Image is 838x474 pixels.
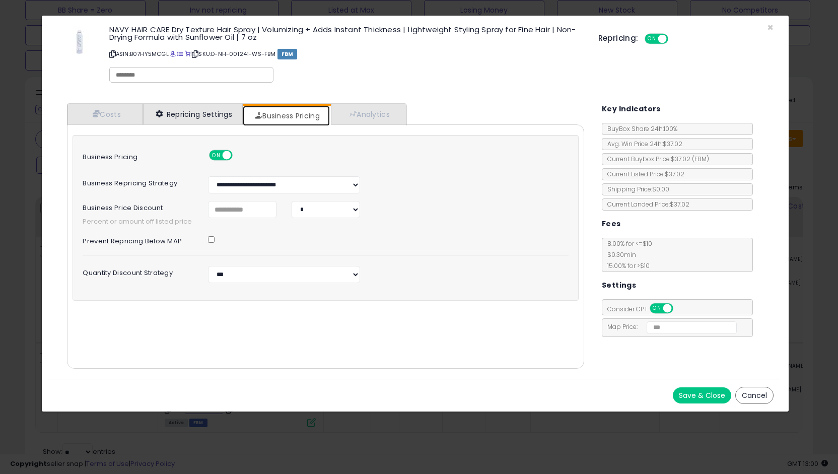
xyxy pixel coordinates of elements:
span: $37.02 [671,155,709,163]
span: ( FBM ) [692,155,709,163]
a: Analytics [331,104,405,124]
span: Current Buybox Price: [602,155,709,163]
a: Your listing only [185,50,190,58]
span: Current Listed Price: $37.02 [602,170,684,178]
h5: Key Indicators [602,103,661,115]
span: ON [646,35,658,43]
span: Map Price: [602,322,737,331]
span: Consider CPT: [602,305,686,313]
label: Business Pricing [75,150,200,161]
a: BuyBox page [170,50,176,58]
span: Percent or amount off listed price [75,217,576,227]
a: Business Pricing [243,106,330,126]
span: ON [210,151,223,160]
h3: NAVY HAIR CARE Dry Texture Hair Spray | Volumizing + Adds Instant Thickness | Lightweight Styling... [109,26,583,41]
span: × [767,20,774,35]
label: Quantity Discount Strategy [75,266,200,277]
span: FBM [277,49,298,59]
button: Save & Close [673,387,731,403]
a: Repricing Settings [143,104,243,124]
label: Business Repricing Strategy [75,176,200,187]
span: OFF [666,35,682,43]
span: 15.00 % for > $10 [602,261,650,270]
span: 8.00 % for <= $10 [602,239,652,270]
p: ASIN: B07HY5MCGL | SKU: D-NH-001241-WS-FBM [109,46,583,62]
span: $0.30 min [602,250,636,259]
a: All offer listings [177,50,183,58]
span: BuyBox Share 24h: 100% [602,124,677,133]
label: Prevent repricing below MAP [75,234,200,245]
span: Avg. Win Price 24h: $37.02 [602,140,682,148]
a: Costs [67,104,143,124]
h5: Settings [602,279,636,292]
span: Shipping Price: $0.00 [602,185,669,193]
label: Business Price Discount [75,201,200,212]
img: 317t6gji6qL._SL60_.jpg [64,26,95,56]
span: OFF [231,151,247,160]
button: Cancel [735,387,774,404]
span: OFF [671,304,687,313]
h5: Fees [602,218,621,230]
h5: Repricing: [598,34,639,42]
span: Current Landed Price: $37.02 [602,200,689,209]
span: ON [651,304,663,313]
